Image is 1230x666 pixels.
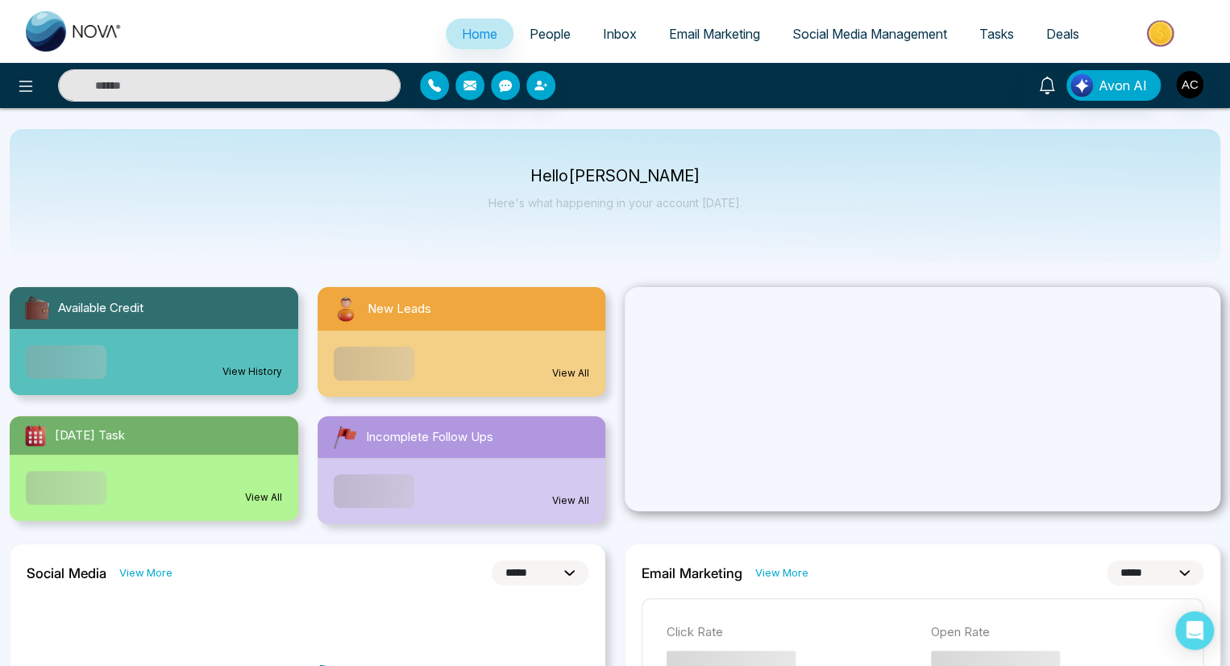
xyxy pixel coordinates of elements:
[1099,76,1147,95] span: Avon AI
[308,287,616,397] a: New LeadsView All
[368,300,431,318] span: New Leads
[1175,611,1214,650] div: Open Intercom Messenger
[23,422,48,448] img: todayTask.svg
[26,11,123,52] img: Nova CRM Logo
[931,623,1179,642] p: Open Rate
[755,565,808,581] a: View More
[552,493,589,508] a: View All
[308,416,616,524] a: Incomplete Follow UpsView All
[1066,70,1161,101] button: Avon AI
[642,565,742,581] h2: Email Marketing
[963,19,1030,49] a: Tasks
[530,26,571,42] span: People
[979,26,1014,42] span: Tasks
[587,19,653,49] a: Inbox
[23,293,52,323] img: availableCredit.svg
[669,26,760,42] span: Email Marketing
[1070,74,1093,97] img: Lead Flow
[119,565,172,581] a: View More
[245,490,282,505] a: View All
[776,19,963,49] a: Social Media Management
[58,299,143,318] span: Available Credit
[330,293,361,324] img: newLeads.svg
[1176,71,1203,98] img: User Avatar
[603,26,637,42] span: Inbox
[488,169,742,183] p: Hello [PERSON_NAME]
[330,422,359,452] img: followUps.svg
[1103,15,1220,52] img: Market-place.gif
[488,196,742,210] p: Here's what happening in your account [DATE].
[1030,19,1095,49] a: Deals
[792,26,947,42] span: Social Media Management
[55,427,125,445] span: [DATE] Task
[513,19,587,49] a: People
[667,623,915,642] p: Click Rate
[446,19,513,49] a: Home
[552,366,589,381] a: View All
[653,19,776,49] a: Email Marketing
[222,364,282,379] a: View History
[462,26,497,42] span: Home
[366,428,493,447] span: Incomplete Follow Ups
[27,565,106,581] h2: Social Media
[1046,26,1079,42] span: Deals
